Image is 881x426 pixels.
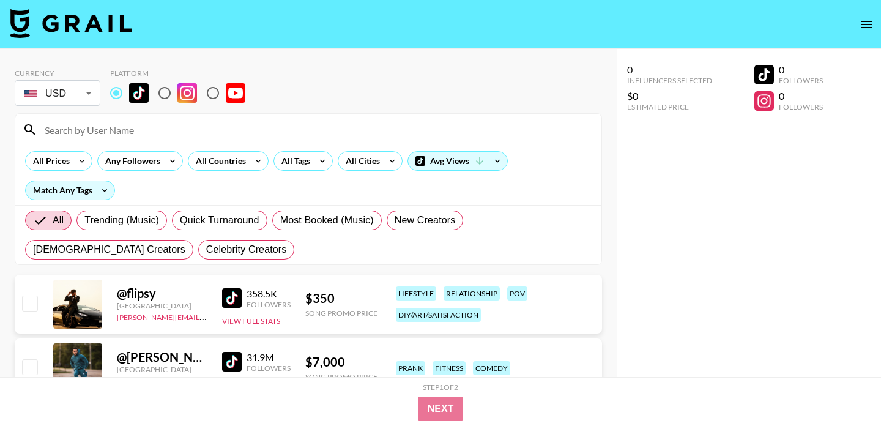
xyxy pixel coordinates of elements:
img: TikTok [222,288,242,308]
div: [GEOGRAPHIC_DATA] [117,301,207,310]
span: Most Booked (Music) [280,213,374,228]
div: @ flipsy [117,286,207,301]
div: prank [396,361,425,375]
div: Match Any Tags [26,181,114,200]
div: Estimated Price [627,102,712,111]
div: comedy [473,361,510,375]
div: Platform [110,69,255,78]
span: Celebrity Creators [206,242,287,257]
img: Grail Talent [10,9,132,38]
div: All Cities [338,152,382,170]
div: Followers [779,102,823,111]
input: Search by User Name [37,120,594,140]
img: TikTok [129,83,149,103]
button: Next [418,397,464,421]
div: $0 [627,90,712,102]
span: [DEMOGRAPHIC_DATA] Creators [33,242,185,257]
div: [GEOGRAPHIC_DATA] [117,365,207,374]
div: 0 [627,64,712,76]
div: 0 [779,90,823,102]
img: YouTube [226,83,245,103]
div: pov [507,286,527,301]
div: Followers [247,364,291,373]
div: USD [17,83,98,104]
div: $ 350 [305,291,377,306]
div: fitness [433,361,466,375]
div: Any Followers [98,152,163,170]
div: lifestyle [396,286,436,301]
div: $ 7,000 [305,354,377,370]
span: Quick Turnaround [180,213,259,228]
button: View Full Stats [222,316,280,326]
span: Trending (Music) [84,213,159,228]
div: Followers [779,76,823,85]
div: 31.9M [247,351,291,364]
img: TikTok [222,352,242,372]
div: All Tags [274,152,313,170]
div: Followers [247,300,291,309]
img: Instagram [177,83,197,103]
div: Avg Views [408,152,507,170]
div: 358.5K [247,288,291,300]
div: Currency [15,69,100,78]
div: All Prices [26,152,72,170]
div: Influencers Selected [627,76,712,85]
div: relationship [444,286,500,301]
div: @ [PERSON_NAME].[PERSON_NAME] [117,349,207,365]
div: Step 1 of 2 [423,383,458,392]
div: 0 [779,64,823,76]
a: [PERSON_NAME][EMAIL_ADDRESS][DOMAIN_NAME] [117,310,298,322]
div: diy/art/satisfaction [396,308,481,322]
span: New Creators [395,213,456,228]
div: Song Promo Price [305,372,377,381]
span: All [53,213,64,228]
button: open drawer [854,12,879,37]
div: Song Promo Price [305,308,377,318]
div: All Countries [188,152,248,170]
